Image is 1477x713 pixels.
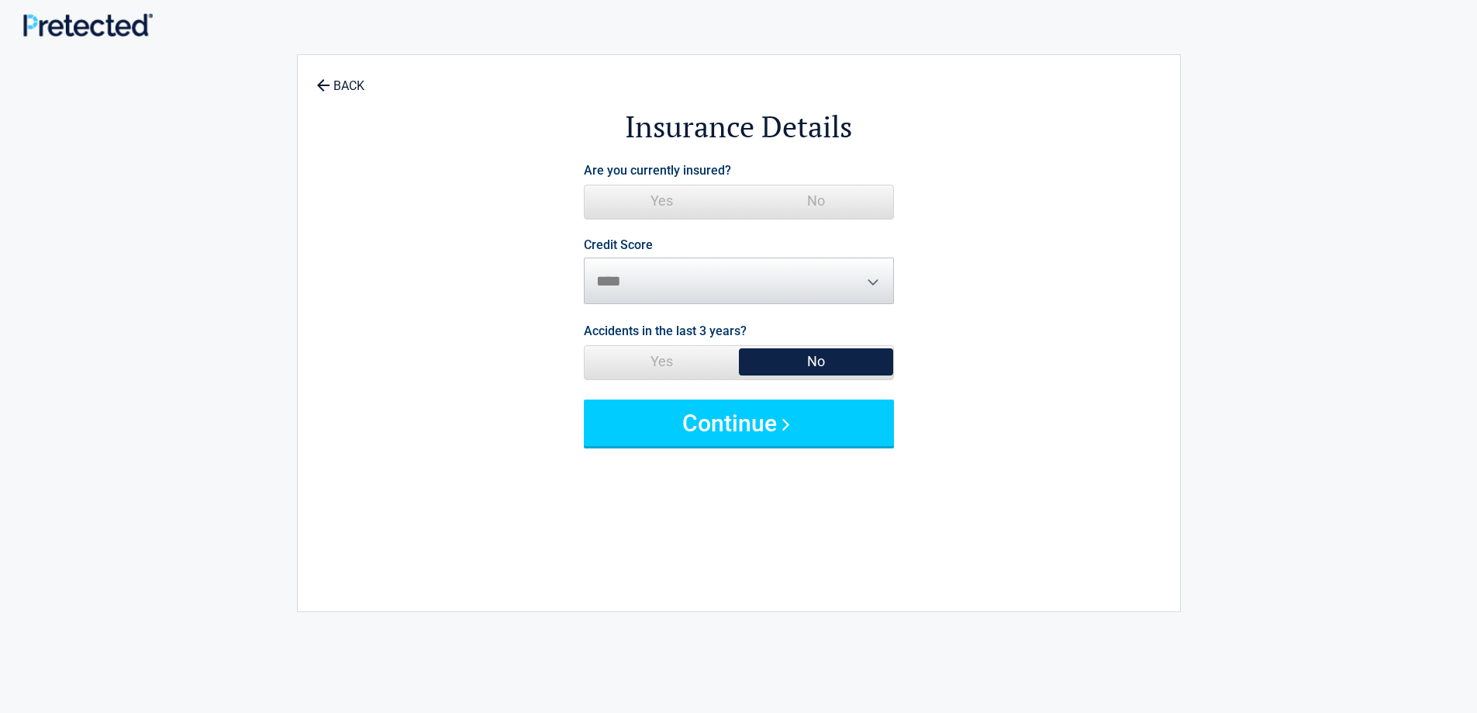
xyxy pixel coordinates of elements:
h2: Insurance Details [383,107,1095,147]
label: Credit Score [584,239,653,251]
label: Are you currently insured? [584,160,731,181]
span: Yes [585,346,739,377]
button: Continue [584,400,894,446]
span: No [739,185,893,216]
a: BACK [313,65,368,92]
img: Main Logo [23,13,153,36]
label: Accidents in the last 3 years? [584,320,747,341]
span: Yes [585,185,739,216]
span: No [739,346,893,377]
